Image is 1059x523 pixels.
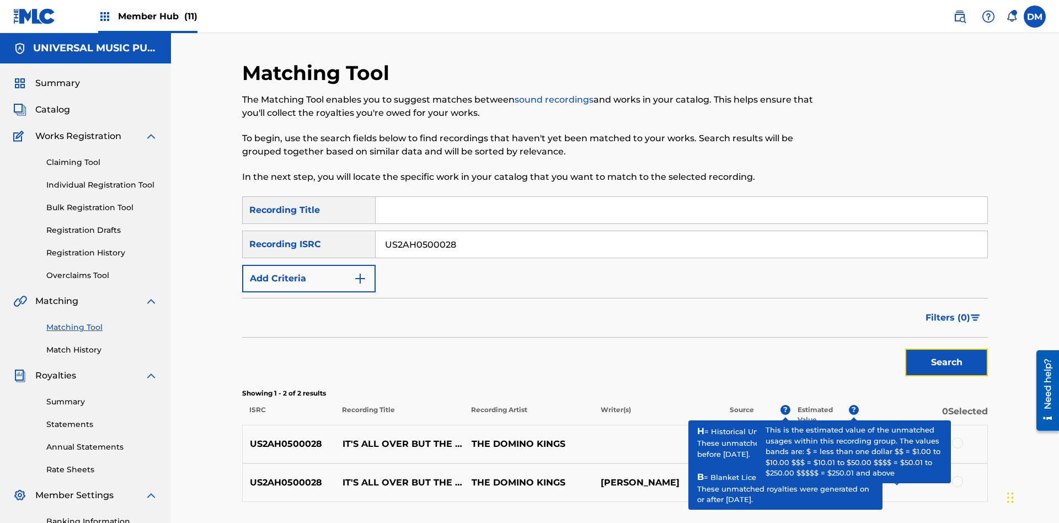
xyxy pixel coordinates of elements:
p: The Matching Tool enables you to suggest matches between and works in your catalog. This helps en... [242,93,816,120]
a: CatalogCatalog [13,103,70,116]
span: Works Registration [35,130,121,143]
span: Summary [35,77,80,90]
a: Registration History [46,247,158,259]
p: To begin, use the search fields below to find recordings that haven't yet been matched to your wo... [242,132,816,158]
img: filter [971,314,980,321]
a: Individual Registration Tool [46,179,158,191]
p: $$$$ [790,437,859,451]
span: Member Hub [118,10,197,23]
p: Source [730,405,754,425]
p: 0 Selected [859,405,988,425]
p: THE DOMINO KINGS [464,476,593,489]
form: Search Form [242,196,988,382]
img: Matching [13,295,27,308]
p: THE DOMINO KINGS [464,437,593,451]
span: Catalog [35,103,70,116]
a: Statements [46,419,158,430]
p: $$ [790,476,859,489]
iframe: Chat Widget [1004,470,1059,523]
p: [PERSON_NAME] [593,476,722,489]
img: Works Registration [13,130,28,143]
img: help [982,10,995,23]
img: expand [890,476,903,489]
a: Overclaims Tool [46,270,158,281]
img: 9d2ae6d4665cec9f34b9.svg [354,272,367,285]
span: H [747,436,763,452]
img: Member Settings [13,489,26,502]
p: Showing 1 - 2 of 2 results [242,388,988,398]
p: Recording Title [335,405,464,425]
span: (11) [184,11,197,22]
p: Estimated Value [798,405,848,425]
img: expand [145,295,158,308]
a: Bulk Registration Tool [46,202,158,214]
iframe: Resource Center [1028,346,1059,436]
a: Match History [46,344,158,356]
img: Top Rightsholders [98,10,111,23]
button: Add Criteria [242,265,376,292]
img: Summary [13,77,26,90]
p: Recording Artist [464,405,593,425]
div: User Menu [1024,6,1046,28]
span: B [729,436,746,452]
div: Drag [1007,481,1014,514]
a: Matching Tool [46,322,158,333]
h5: UNIVERSAL MUSIC PUB GROUP [33,42,158,55]
img: expand [145,489,158,502]
p: In the next step, you will locate the specific work in your catalog that you want to match to the... [242,170,816,184]
img: Accounts [13,42,26,55]
div: Notifications [1006,11,1017,22]
p: US2AH0500028 [243,437,335,451]
span: H [747,474,763,491]
span: B [729,474,746,491]
a: sound recordings [515,94,593,105]
img: expand [890,437,903,451]
span: Matching [35,295,78,308]
p: IT'S ALL OVER BUT THE CRYING [335,476,464,489]
a: SummarySummary [13,77,80,90]
a: Rate Sheets [46,464,158,476]
h2: Matching Tool [242,61,395,86]
div: Help [977,6,999,28]
a: Public Search [949,6,971,28]
p: Writer(s) [593,405,722,425]
span: Royalties [35,369,76,382]
img: Catalog [13,103,26,116]
button: Filters (0) [919,304,988,332]
span: ? [780,405,790,415]
p: ISRC [242,405,335,425]
button: Search [905,349,988,376]
a: Summary [46,396,158,408]
a: Annual Statements [46,441,158,453]
a: Registration Drafts [46,225,158,236]
img: search [953,10,966,23]
img: expand [145,130,158,143]
a: Claiming Tool [46,157,158,168]
img: Royalties [13,369,26,382]
img: expand [145,369,158,382]
span: ? [849,405,859,415]
p: US2AH0500028 [243,476,335,489]
img: MLC Logo [13,8,56,24]
p: IT'S ALL OVER BUT THE CRYING [335,437,464,451]
span: Filters ( 0 ) [926,311,970,324]
span: Member Settings [35,489,114,502]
